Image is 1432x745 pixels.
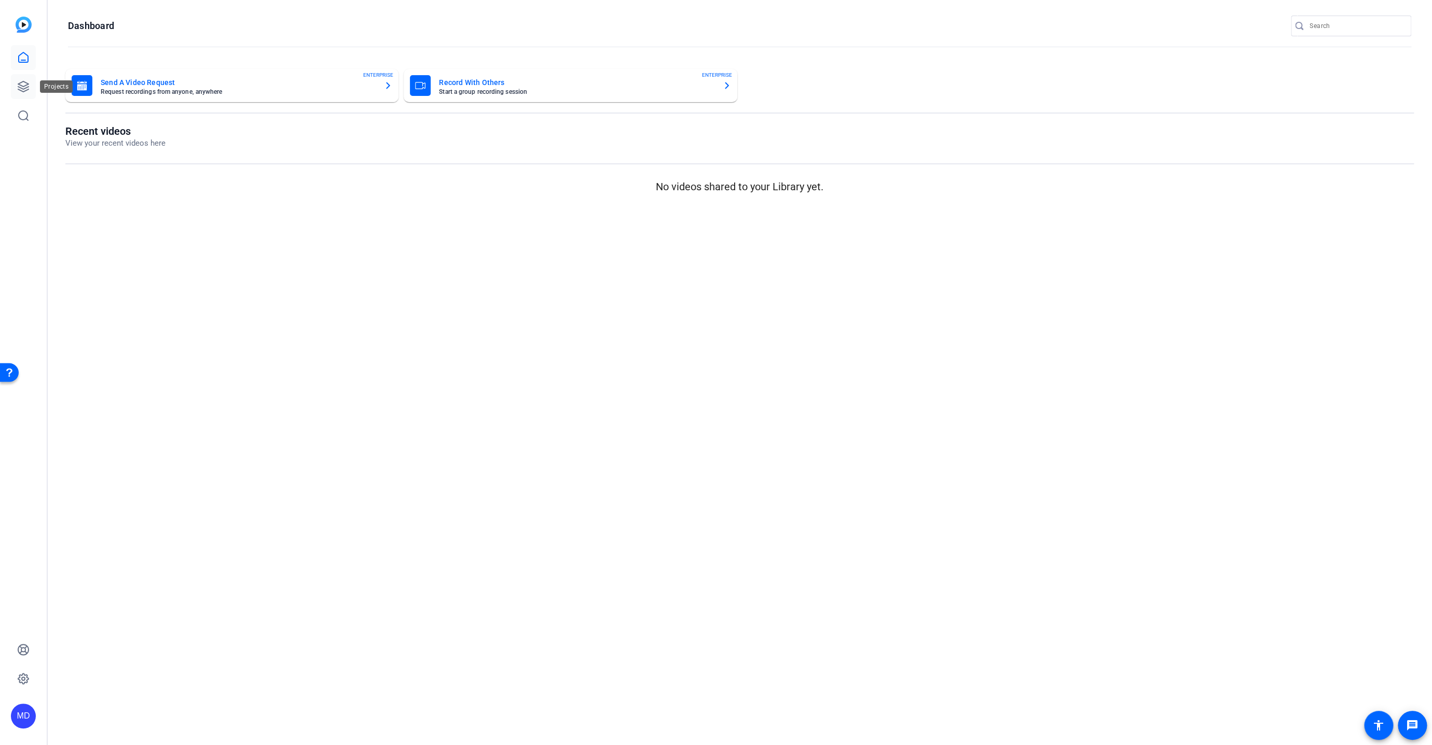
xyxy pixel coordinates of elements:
button: Record With OthersStart a group recording sessionENTERPRISE [404,69,737,102]
div: Projects [40,80,73,93]
p: View your recent videos here [65,137,166,149]
button: Send A Video RequestRequest recordings from anyone, anywhereENTERPRISE [65,69,398,102]
h1: Dashboard [68,20,114,32]
mat-icon: accessibility [1372,719,1385,732]
h1: Recent videos [65,125,166,137]
p: No videos shared to your Library yet. [65,179,1414,194]
mat-icon: message [1406,719,1419,732]
mat-card-subtitle: Request recordings from anyone, anywhere [101,89,376,95]
span: ENTERPRISE [702,71,732,79]
mat-card-subtitle: Start a group recording session [439,89,714,95]
span: ENTERPRISE [363,71,393,79]
img: blue-gradient.svg [16,17,32,33]
input: Search [1310,20,1403,32]
mat-card-title: Record With Others [439,76,714,89]
mat-card-title: Send A Video Request [101,76,376,89]
div: MD [11,704,36,728]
